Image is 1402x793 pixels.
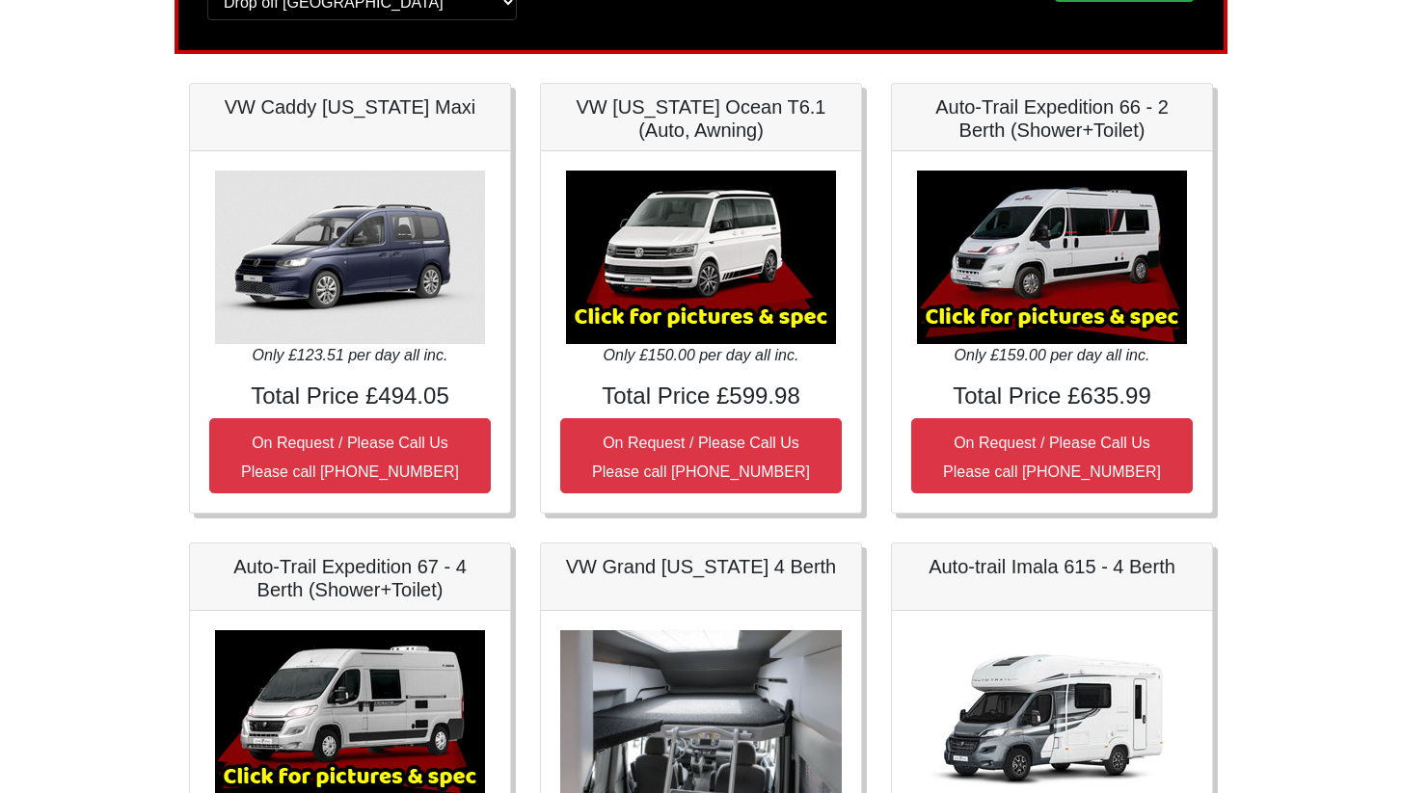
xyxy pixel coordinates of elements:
[209,555,491,601] h5: Auto-Trail Expedition 67 - 4 Berth (Shower+Toilet)
[911,555,1193,578] h5: Auto-trail Imala 615 - 4 Berth
[911,95,1193,142] h5: Auto-Trail Expedition 66 - 2 Berth (Shower+Toilet)
[911,418,1193,493] button: On Request / Please Call UsPlease call [PHONE_NUMBER]
[592,435,810,480] small: On Request / Please Call Us Please call [PHONE_NUMBER]
[560,383,842,410] h4: Total Price £599.98
[560,418,842,493] button: On Request / Please Call UsPlease call [PHONE_NUMBER]
[911,383,1193,410] h4: Total Price £635.99
[917,171,1187,344] img: Auto-Trail Expedition 66 - 2 Berth (Shower+Toilet)
[943,435,1161,480] small: On Request / Please Call Us Please call [PHONE_NUMBER]
[209,383,491,410] h4: Total Price £494.05
[253,347,448,363] i: Only £123.51 per day all inc.
[566,171,836,344] img: VW California Ocean T6.1 (Auto, Awning)
[560,95,842,142] h5: VW [US_STATE] Ocean T6.1 (Auto, Awning)
[241,435,459,480] small: On Request / Please Call Us Please call [PHONE_NUMBER]
[604,347,799,363] i: Only £150.00 per day all inc.
[215,171,485,344] img: VW Caddy California Maxi
[209,95,491,119] h5: VW Caddy [US_STATE] Maxi
[955,347,1150,363] i: Only £159.00 per day all inc.
[560,555,842,578] h5: VW Grand [US_STATE] 4 Berth
[209,418,491,493] button: On Request / Please Call UsPlease call [PHONE_NUMBER]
